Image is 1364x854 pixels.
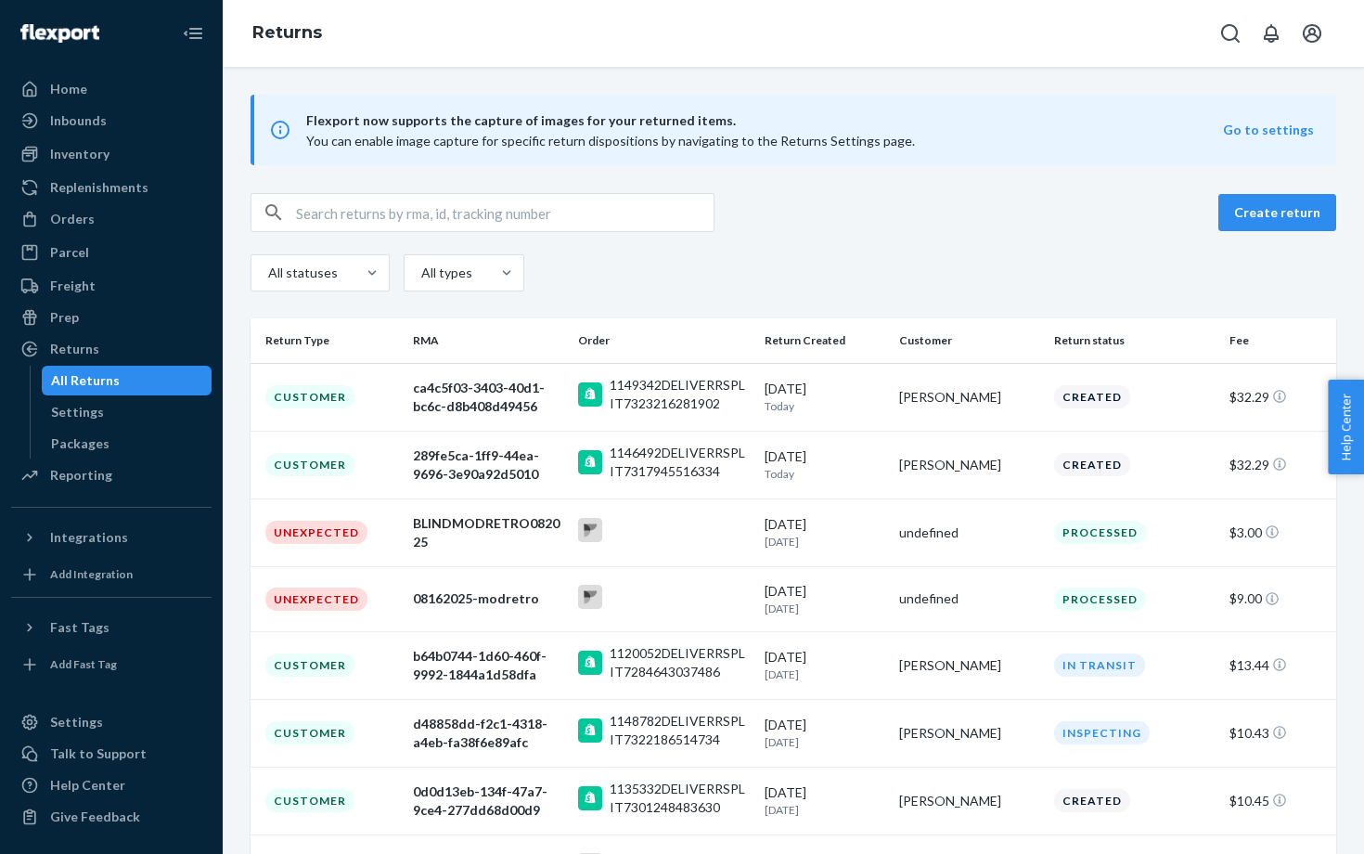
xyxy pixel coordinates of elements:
div: Customer [265,653,354,677]
span: Flexport now supports the capture of images for your returned items. [306,110,1223,132]
div: 08162025-modretro [413,589,563,608]
div: Integrations [50,528,128,547]
button: Open Search Box [1212,15,1249,52]
th: RMA [405,318,571,363]
td: $9.00 [1222,566,1336,631]
div: Inbounds [50,111,107,130]
div: [PERSON_NAME] [899,388,1039,407]
div: Returns [50,340,99,358]
div: Orders [50,210,95,228]
div: Settings [50,713,103,731]
div: undefined [899,524,1039,542]
div: Settings [51,403,104,421]
th: Fee [1222,318,1336,363]
p: [DATE] [765,802,884,818]
a: Help Center [11,770,212,800]
td: $32.29 [1222,363,1336,431]
div: Add Fast Tag [50,656,117,672]
div: d48858dd-f2c1-4318-a4eb-fa38f6e89afc [413,715,563,752]
div: 0d0d13eb-134f-47a7-9ce4-277dd68d00d9 [413,783,563,820]
div: BLINDMODRETRO082025 [413,514,563,551]
a: Returns [252,22,322,43]
a: Reporting [11,460,212,490]
div: Reporting [50,466,112,485]
a: Settings [11,707,212,737]
a: Home [11,74,212,104]
div: 1135332DELIVERRSPLIT7301248483630 [610,780,750,817]
ol: breadcrumbs [238,6,337,60]
a: All Returns [42,366,212,395]
div: Home [50,80,87,98]
img: Flexport logo [20,24,99,43]
a: Replenishments [11,173,212,202]
div: [DATE] [765,447,884,482]
th: Order [571,318,757,363]
a: Returns [11,334,212,364]
button: Help Center [1328,380,1364,474]
td: $13.44 [1222,631,1336,699]
div: Add Integration [50,566,133,582]
a: Parcel [11,238,212,267]
div: [PERSON_NAME] [899,724,1039,743]
td: $10.43 [1222,699,1336,767]
p: [DATE] [765,734,884,750]
button: Close Navigation [174,15,212,52]
div: ca4c5f03-3403-40d1-bc6c-d8b408d49456 [413,379,563,416]
button: Give Feedback [11,802,212,832]
div: [DATE] [765,582,884,616]
a: Add Fast Tag [11,650,212,679]
div: Parcel [50,243,89,262]
button: Talk to Support [11,739,212,769]
td: $10.45 [1222,767,1336,835]
span: You can enable image capture for specific return dispositions by navigating to the Returns Settin... [306,133,915,149]
div: Processed [1054,588,1146,611]
div: [PERSON_NAME] [899,656,1039,675]
div: Unexpected [265,521,367,544]
div: Prep [50,308,79,327]
div: Inspecting [1054,721,1150,744]
div: 1120052DELIVERRSPLIT7284643037486 [610,644,750,681]
div: Give Feedback [50,808,140,826]
div: Help Center [50,776,125,795]
div: [PERSON_NAME] [899,456,1039,474]
div: [DATE] [765,648,884,682]
p: Today [765,466,884,482]
div: All statuses [268,264,335,282]
td: $32.29 [1222,431,1336,498]
p: [DATE] [765,534,884,550]
div: [DATE] [765,515,884,550]
div: Talk to Support [50,744,147,763]
div: Inventory [50,145,109,163]
div: Unexpected [265,588,367,611]
button: Fast Tags [11,613,212,642]
th: Return Type [251,318,405,363]
a: Inbounds [11,106,212,136]
div: undefined [899,589,1039,608]
div: b64b0744-1d60-460f-9992-1844a1d58dfa [413,647,563,684]
button: Open account menu [1293,15,1331,52]
div: Customer [265,453,354,476]
div: Customer [265,789,354,812]
a: Inventory [11,139,212,169]
div: Created [1054,789,1130,812]
div: Customer [265,385,354,408]
div: [PERSON_NAME] [899,792,1039,810]
a: Settings [42,397,212,427]
td: $3.00 [1222,498,1336,566]
div: 1146492DELIVERRSPLIT7317945516334 [610,444,750,481]
div: Packages [51,434,109,453]
div: All types [421,264,470,282]
a: Packages [42,429,212,459]
th: Customer [892,318,1047,363]
button: Integrations [11,523,212,552]
a: Freight [11,271,212,301]
div: 289fe5ca-1ff9-44ea-9696-3e90a92d5010 [413,446,563,484]
button: Create return [1218,194,1336,231]
div: 1149342DELIVERRSPLIT7323216281902 [610,376,750,413]
div: Freight [50,277,96,295]
p: Today [765,398,884,414]
div: [DATE] [765,716,884,750]
input: Search returns by rma, id, tracking number [296,194,714,231]
p: [DATE] [765,601,884,616]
